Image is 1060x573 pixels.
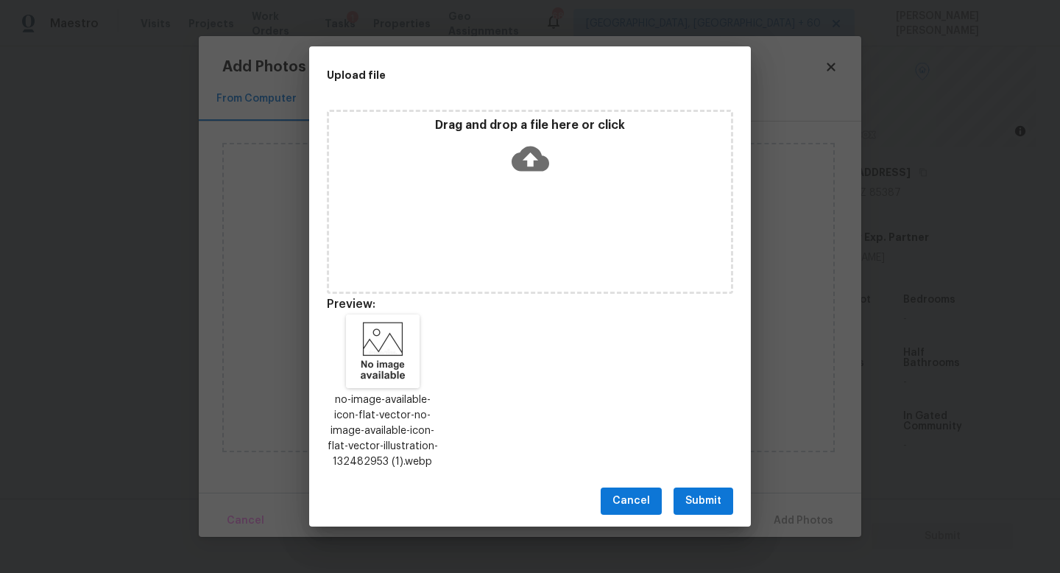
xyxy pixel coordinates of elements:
[601,488,662,515] button: Cancel
[327,393,439,470] p: no-image-available-icon-flat-vector-no-image-available-icon-flat-vector-illustration-132482953 (1...
[346,314,420,388] img: ozie9FHLODDdNjEioSPZJ2DJs2KEo41+pVlVBcRPWSgAAAAAAAAAAAAAAA=
[329,118,731,133] p: Drag and drop a file here or click
[612,492,650,510] span: Cancel
[674,488,733,515] button: Submit
[685,492,721,510] span: Submit
[327,67,667,83] h2: Upload file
